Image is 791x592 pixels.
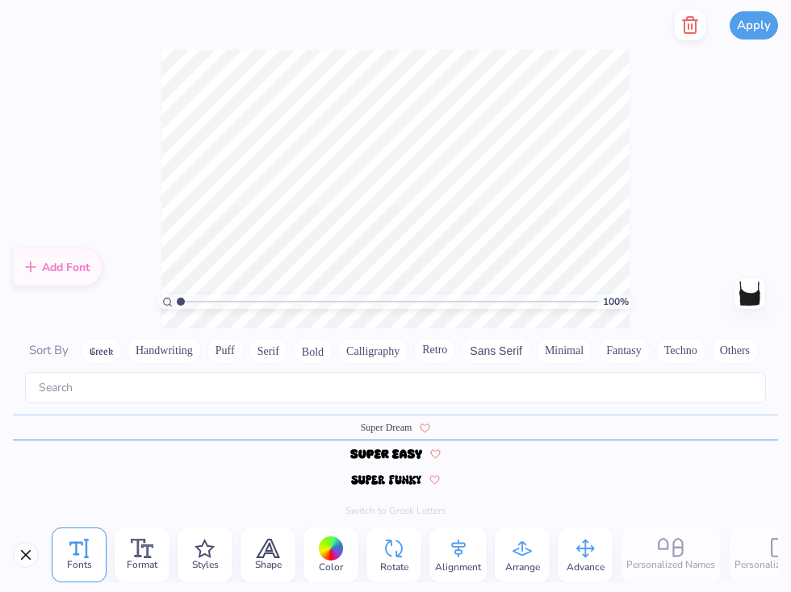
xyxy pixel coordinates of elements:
[536,338,592,364] button: Minimal
[207,338,244,364] button: Puff
[361,420,412,435] span: Super Dream
[347,501,425,511] img: Super Woobly
[192,558,219,571] span: Styles
[13,542,39,568] button: Close
[461,338,531,364] button: Sans Serif
[249,338,288,364] button: Serif
[337,338,408,364] button: Calligraphy
[435,561,481,573] span: Alignment
[380,561,408,573] span: Rotate
[737,281,763,306] img: Back
[351,475,421,485] img: Super Funky
[67,558,92,571] span: Fonts
[127,558,157,571] span: Format
[29,342,69,358] span: Sort By
[255,558,282,571] span: Shape
[319,561,343,573] span: Color
[345,504,446,517] button: Switch to Greek Letters
[13,248,103,286] div: Add Font
[597,338,651,364] button: Fantasy
[603,294,629,309] span: 100 %
[350,449,423,459] img: Super Easy
[413,338,456,364] button: Retro
[25,372,766,403] input: Search
[655,338,706,364] button: Techno
[505,561,540,573] span: Arrange
[567,561,605,573] span: Advance
[354,398,420,407] img: Super Corn
[81,338,122,364] button: Greek
[711,338,759,364] button: Others
[293,338,333,364] button: Bold
[730,11,778,40] button: Apply
[127,338,202,364] button: Handwriting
